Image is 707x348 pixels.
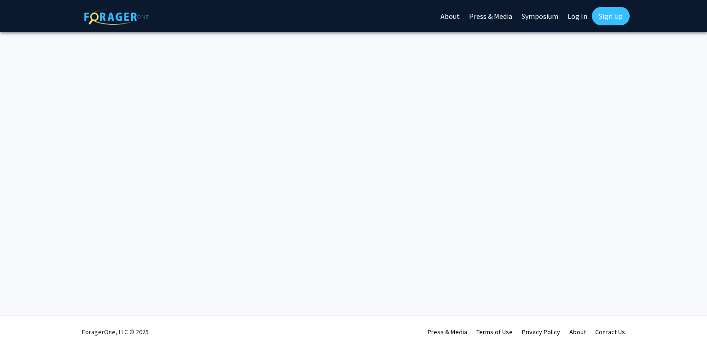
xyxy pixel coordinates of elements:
[82,316,149,348] div: ForagerOne, LLC © 2025
[592,7,630,25] a: Sign Up
[84,9,149,25] img: ForagerOne Logo
[428,328,467,336] a: Press & Media
[569,328,586,336] a: About
[595,328,625,336] a: Contact Us
[522,328,560,336] a: Privacy Policy
[476,328,513,336] a: Terms of Use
